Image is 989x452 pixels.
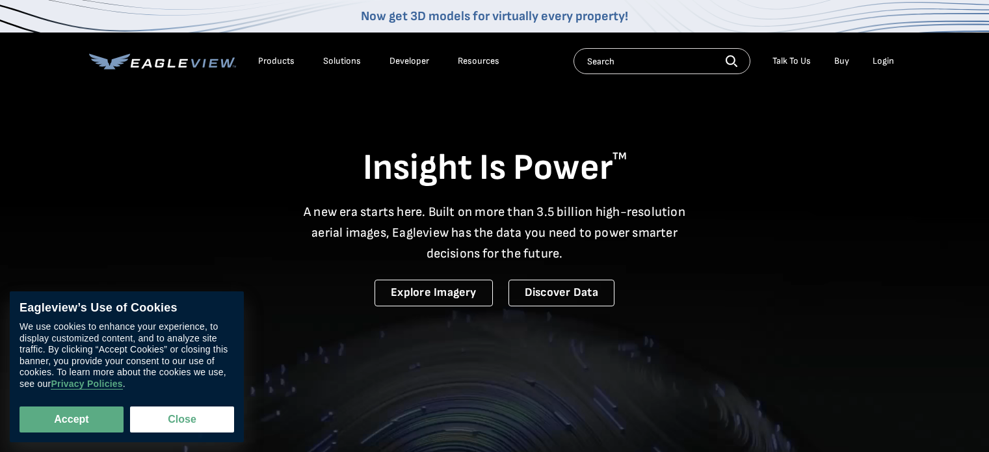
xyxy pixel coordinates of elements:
[613,150,627,163] sup: TM
[296,202,694,264] p: A new era starts here. Built on more than 3.5 billion high-resolution aerial images, Eagleview ha...
[323,55,361,67] div: Solutions
[20,406,124,432] button: Accept
[258,55,295,67] div: Products
[20,301,234,315] div: Eagleview’s Use of Cookies
[389,55,429,67] a: Developer
[834,55,849,67] a: Buy
[873,55,894,67] div: Login
[458,55,499,67] div: Resources
[574,48,750,74] input: Search
[772,55,811,67] div: Talk To Us
[89,146,901,191] h1: Insight Is Power
[375,280,493,306] a: Explore Imagery
[130,406,234,432] button: Close
[361,8,628,24] a: Now get 3D models for virtually every property!
[20,322,234,390] div: We use cookies to enhance your experience, to display customized content, and to analyze site tra...
[51,379,122,390] a: Privacy Policies
[508,280,614,306] a: Discover Data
